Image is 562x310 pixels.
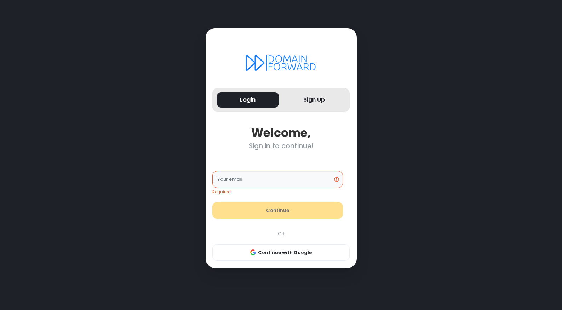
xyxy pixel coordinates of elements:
div: OR [209,230,353,237]
div: Welcome, [212,126,350,140]
div: Sign in to continue! [212,142,350,150]
button: Continue with Google [212,244,350,261]
button: Sign Up [283,92,345,108]
button: Login [217,92,279,108]
div: Required [212,189,343,195]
